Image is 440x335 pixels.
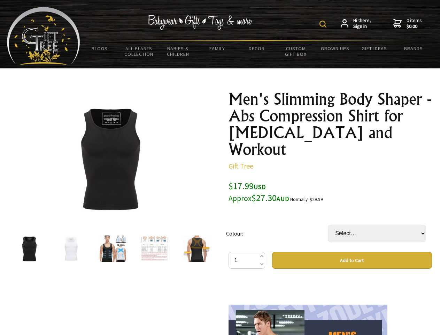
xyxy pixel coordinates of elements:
img: Men's Slimming Body Shaper - Abs Compression Shirt for Gynecomastia and Workout [56,104,164,213]
a: BLOGS [80,41,119,56]
img: Men's Slimming Body Shaper - Abs Compression Shirt for Gynecomastia and Workout [183,236,210,262]
a: Hi there,Sign in [341,17,371,30]
span: 0 items [407,17,422,30]
span: AUD [277,195,289,203]
h1: Men's Slimming Body Shaper - Abs Compression Shirt for [MEDICAL_DATA] and Workout [229,91,432,158]
img: Men's Slimming Body Shaper - Abs Compression Shirt for Gynecomastia and Workout [58,236,84,262]
strong: Sign in [353,23,371,30]
img: Babywear - Gifts - Toys & more [148,15,252,30]
a: Family [198,41,237,56]
img: Babyware - Gifts - Toys and more... [7,7,80,65]
a: Gift Tree [229,162,253,170]
strong: $0.00 [407,23,422,30]
a: All Plants Collection [119,41,159,61]
span: Hi there, [353,17,371,30]
a: Custom Gift Box [276,41,316,61]
a: Decor [237,41,276,56]
img: Men's Slimming Body Shaper - Abs Compression Shirt for Gynecomastia and Workout [100,236,126,262]
small: Approx [229,194,252,203]
button: Add to Cart [272,252,432,269]
img: Men's Slimming Body Shaper - Abs Compression Shirt for Gynecomastia and Workout [141,236,168,262]
a: 0 items$0.00 [393,17,422,30]
a: Gift Ideas [355,41,394,56]
img: Men's Slimming Body Shaper - Abs Compression Shirt for Gynecomastia and Workout [16,236,43,262]
span: USD [254,183,266,191]
a: Grown Ups [315,41,355,56]
small: Normally: $29.99 [290,196,323,202]
img: product search [319,21,326,28]
span: $17.99 $27.30 [229,180,289,203]
a: Brands [394,41,433,56]
td: Colour: [226,215,328,252]
a: Babies & Children [159,41,198,61]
